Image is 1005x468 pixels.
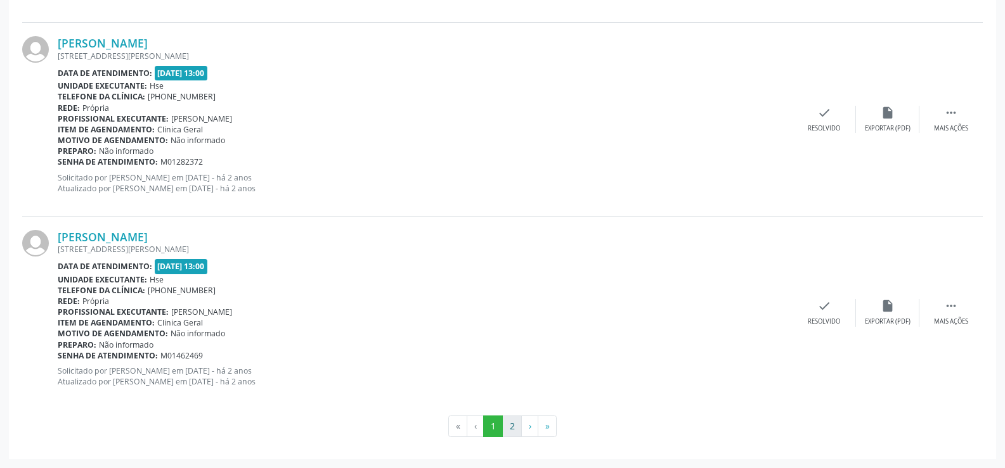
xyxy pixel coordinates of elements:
[58,365,793,387] p: Solicitado por [PERSON_NAME] em [DATE] - há 2 anos Atualizado por [PERSON_NAME] em [DATE] - há 2 ...
[58,274,147,285] b: Unidade executante:
[58,230,148,244] a: [PERSON_NAME]
[808,317,840,326] div: Resolvido
[58,339,96,350] b: Preparo:
[58,91,145,102] b: Telefone da clínica:
[150,274,164,285] span: Hse
[82,296,109,307] span: Própria
[58,146,96,156] b: Preparo:
[934,317,968,326] div: Mais ações
[171,113,232,124] span: [PERSON_NAME]
[155,66,208,80] span: [DATE] 13:00
[58,307,169,317] b: Profissional executante:
[58,80,147,91] b: Unidade executante:
[99,146,153,156] span: Não informado
[58,36,148,50] a: [PERSON_NAME]
[160,156,203,167] span: M01282372
[155,259,208,274] span: [DATE] 13:00
[502,415,522,437] button: Go to page 2
[148,285,216,296] span: [PHONE_NUMBER]
[808,124,840,133] div: Resolvido
[944,106,958,120] i: 
[150,80,164,91] span: Hse
[521,415,538,437] button: Go to next page
[817,106,831,120] i: check
[58,244,793,255] div: [STREET_ADDRESS][PERSON_NAME]
[58,350,158,361] b: Senha de atendimento:
[58,103,80,113] b: Rede:
[157,317,203,328] span: Clinica Geral
[538,415,557,437] button: Go to last page
[22,415,983,437] ul: Pagination
[157,124,203,135] span: Clinica Geral
[58,51,793,61] div: [STREET_ADDRESS][PERSON_NAME]
[160,350,203,361] span: M01462469
[99,339,153,350] span: Não informado
[148,91,216,102] span: [PHONE_NUMBER]
[58,156,158,167] b: Senha de atendimento:
[82,103,109,113] span: Própria
[58,285,145,296] b: Telefone da clínica:
[865,317,911,326] div: Exportar (PDF)
[171,307,232,317] span: [PERSON_NAME]
[817,299,831,313] i: check
[58,68,152,79] b: Data de atendimento:
[881,106,895,120] i: insert_drive_file
[171,328,225,339] span: Não informado
[58,135,168,146] b: Motivo de agendamento:
[934,124,968,133] div: Mais ações
[171,135,225,146] span: Não informado
[483,415,503,437] button: Go to page 1
[58,328,168,339] b: Motivo de agendamento:
[22,230,49,256] img: img
[865,124,911,133] div: Exportar (PDF)
[881,299,895,313] i: insert_drive_file
[58,296,80,307] b: Rede:
[58,317,155,328] b: Item de agendamento:
[58,261,152,272] b: Data de atendimento:
[58,124,155,135] b: Item de agendamento:
[58,172,793,194] p: Solicitado por [PERSON_NAME] em [DATE] - há 2 anos Atualizado por [PERSON_NAME] em [DATE] - há 2 ...
[22,36,49,63] img: img
[58,113,169,124] b: Profissional executante:
[944,299,958,313] i: 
